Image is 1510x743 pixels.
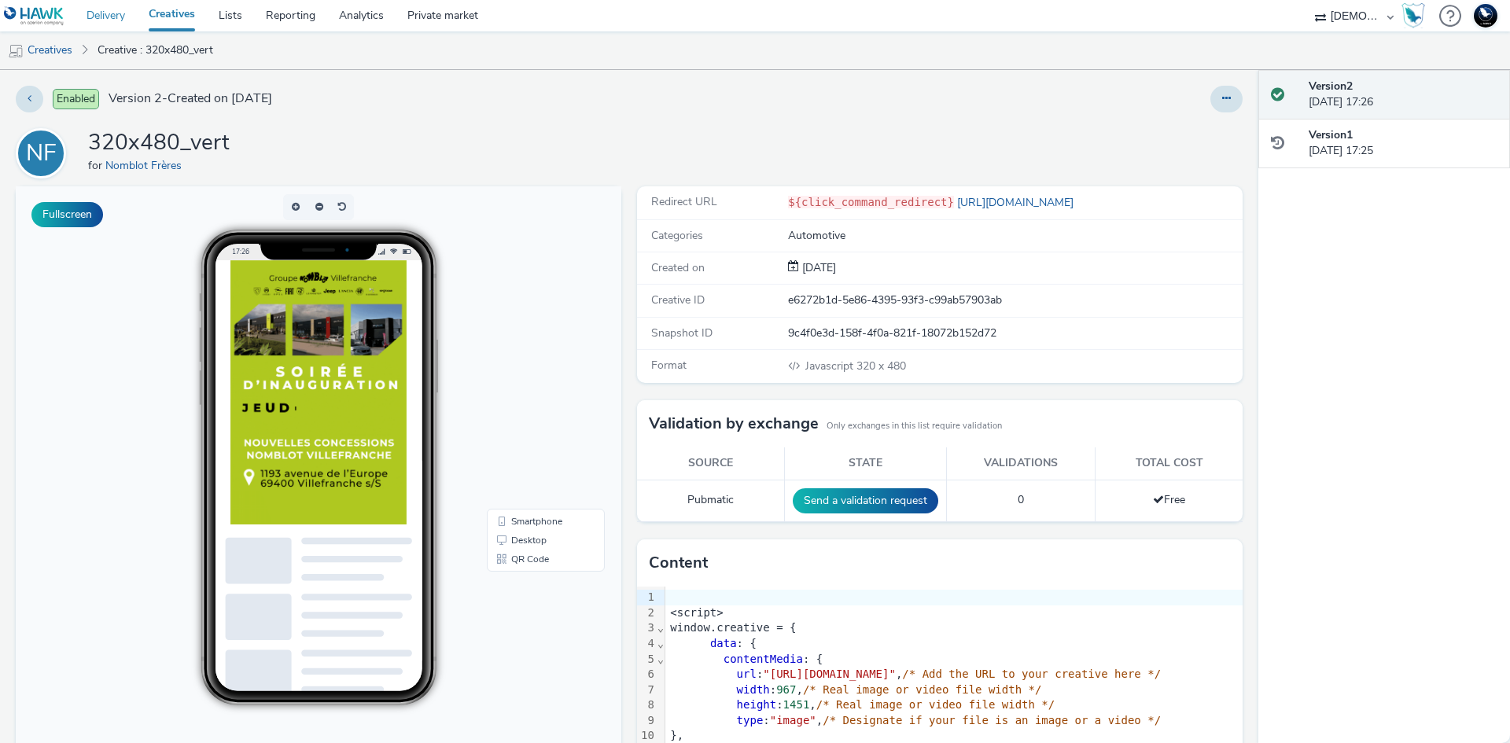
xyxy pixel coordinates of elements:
span: 17:26 [216,61,234,69]
div: 3 [637,620,657,636]
div: : , [665,713,1269,729]
span: height [737,698,777,711]
span: Fold line [657,621,665,634]
span: Enabled [53,89,99,109]
a: [URL][DOMAIN_NAME] [954,195,1080,210]
span: 0 [1018,492,1024,507]
span: width [737,683,770,696]
h3: Content [649,551,708,575]
span: QR Code [495,368,533,377]
a: NF [16,145,72,160]
h1: 320x480_vert [88,128,230,158]
div: 7 [637,682,657,698]
span: Creative ID [651,292,705,307]
span: 320 x 480 [804,359,906,373]
div: <script> [665,605,1269,621]
span: /* Real image or video file width */ [816,698,1055,711]
span: Snapshot ID [651,326,713,340]
div: 8 [637,697,657,713]
div: [DATE] 17:25 [1309,127,1497,160]
span: /* Add the URL to your creative here */ [902,668,1161,680]
span: /* Designate if your file is an image or a video */ [823,714,1161,726]
span: for [88,158,105,173]
span: type [737,714,764,726]
th: Total cost [1096,447,1243,480]
code: ${click_command_redirect} [788,196,954,208]
div: e6272b1d-5e86-4395-93f3-c99ab57903ab [788,292,1241,308]
div: 6 [637,667,657,682]
th: Source [637,447,785,480]
div: Automotive [788,228,1241,244]
small: Only exchanges in this list require validation [827,420,1002,432]
span: Desktop [495,349,531,359]
li: QR Code [474,363,586,382]
span: 967 [776,683,796,696]
span: Format [651,358,687,373]
span: Redirect URL [651,194,717,209]
a: Nomblot Frères [105,158,188,173]
span: Created on [651,260,705,275]
span: Version 2 - Created on [DATE] [109,90,272,108]
div: : , [665,697,1269,713]
div: Creation 08 August 2025, 17:25 [799,260,836,276]
td: Pubmatic [637,480,785,521]
img: Hawk Academy [1401,3,1425,28]
div: 9c4f0e3d-158f-4f0a-821f-18072b152d72 [788,326,1241,341]
div: : { [665,636,1269,652]
span: /* Real image or video file width */ [803,683,1041,696]
a: Creative : 320x480_vert [90,31,221,69]
div: [DATE] 17:26 [1309,79,1497,111]
div: NF [26,131,57,175]
li: Desktop [474,344,586,363]
div: 5 [637,652,657,668]
img: mobile [8,43,24,59]
div: window.creative = { [665,620,1269,636]
img: Support Hawk [1474,4,1497,28]
button: Fullscreen [31,202,103,227]
strong: Version 2 [1309,79,1353,94]
span: Fold line [657,653,665,665]
li: Smartphone [474,326,586,344]
div: : , [665,682,1269,698]
span: Free [1153,492,1185,507]
div: 9 [637,713,657,729]
span: [DATE] [799,260,836,275]
th: Validations [947,447,1096,480]
span: data [710,637,737,649]
div: : { [665,652,1269,668]
div: 2 [637,605,657,621]
img: undefined Logo [4,6,64,26]
th: State [785,447,947,480]
div: 1 [637,590,657,605]
span: 1451 [783,698,810,711]
div: 4 [637,636,657,652]
span: url [737,668,757,680]
span: "image" [770,714,816,726]
span: Javascript [805,359,856,373]
a: Hawk Academy [1401,3,1431,28]
span: Categories [651,228,703,243]
div: : , [665,667,1269,682]
span: Smartphone [495,330,547,340]
h3: Validation by exchange [649,412,819,436]
span: contentMedia [724,653,803,665]
span: "[URL][DOMAIN_NAME]" [763,668,896,680]
button: Send a validation request [793,488,938,513]
strong: Version 1 [1309,127,1353,142]
span: Fold line [657,637,665,649]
